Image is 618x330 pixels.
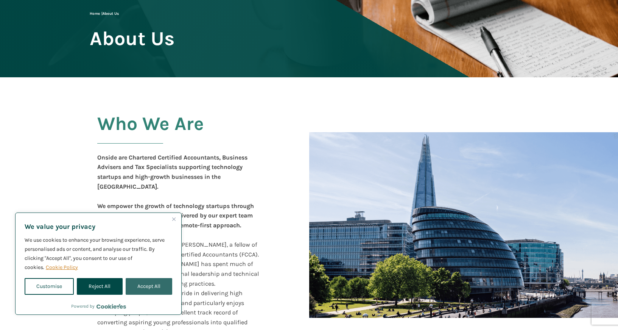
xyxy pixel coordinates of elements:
div: Powered by [71,302,126,310]
h2: Who We Are [97,113,204,153]
b: We empower the growth of technology startups through expert financial guidance [97,202,254,219]
b: , delivered by our expert team with a modern, flexible, and remote-first approach. [97,212,253,229]
p: We value your privacy [25,222,172,231]
span: | [90,11,119,16]
button: Customise [25,278,74,295]
a: Cookie Policy [45,264,78,271]
a: Home [90,11,100,16]
b: Onside are Chartered Certified Accountants, Business Advisers and Tax Specialists supporting tech... [97,154,248,190]
img: Close [172,217,176,221]
a: Visit CookieYes website [97,304,126,309]
span: About Us [103,11,119,16]
p: We use cookies to enhance your browsing experience, serve personalised ads or content, and analys... [25,236,172,272]
button: Reject All [77,278,122,295]
button: Close [169,214,178,224]
button: Accept All [126,278,172,295]
span: About Us [90,28,174,49]
div: We value your privacy [15,213,182,315]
